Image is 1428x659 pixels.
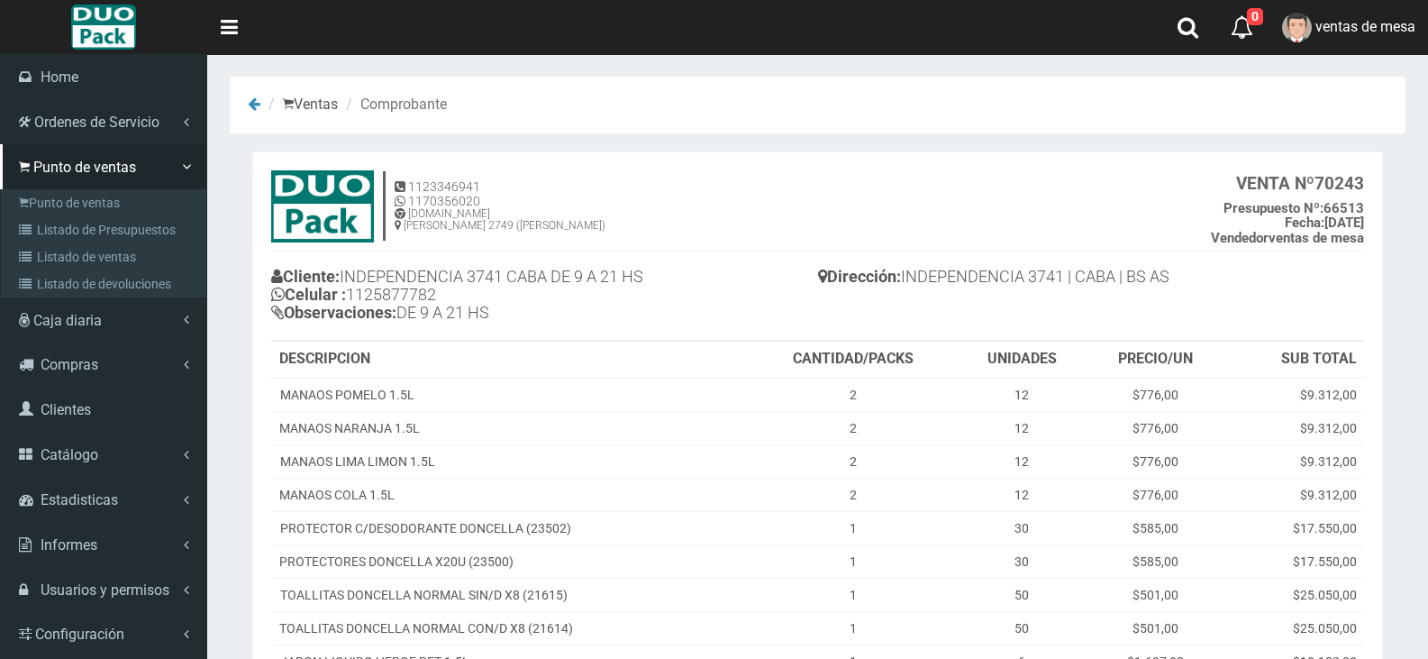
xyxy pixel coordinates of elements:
td: PROTECTORES DONCELLA X20U (23500) [272,545,749,578]
span: Ordenes de Servicio [34,114,159,131]
td: 2 [749,378,958,412]
b: Celular : [271,285,346,304]
th: SUB TOTAL [1224,342,1364,378]
span: Usuarios y permisos [41,581,169,599]
b: 66513 [1223,200,1364,216]
strong: Presupuesto Nº: [1223,200,1323,216]
span: Compras [41,356,98,373]
td: 2 [749,478,958,511]
td: 1 [749,578,958,611]
span: Configuración [35,626,124,643]
td: $776,00 [1087,478,1224,511]
td: 30 [958,545,1087,578]
td: $9.312,00 [1224,378,1364,412]
td: $501,00 [1087,578,1224,611]
strong: Vendedor [1211,230,1269,246]
td: 1 [749,511,958,545]
span: ventas de mesa [1315,18,1415,35]
li: Ventas [264,95,338,115]
img: 15ec80cb8f772e35c0579ae6ae841c79.jpg [271,170,374,243]
li: Comprobante [341,95,447,115]
img: User Image [1282,13,1312,42]
td: 2 [749,444,958,478]
th: PRECIO/UN [1087,342,1224,378]
td: 50 [958,611,1087,645]
a: Listado de ventas [5,243,206,270]
span: Informes [41,536,97,554]
td: $9.312,00 [1224,478,1364,511]
td: $25.050,00 [1224,611,1364,645]
b: Observaciones: [271,303,396,322]
b: 70243 [1236,173,1364,194]
td: $776,00 [1087,411,1224,444]
span: Clientes [41,401,91,418]
td: $776,00 [1087,444,1224,478]
h4: INDEPENDENCIA 3741 | CABA | BS AS [818,263,1365,295]
img: Logo grande [71,5,135,50]
th: UNIDADES [958,342,1087,378]
td: TOALLITAS DONCELLA NORMAL SIN/D X8 (21615) [272,578,749,611]
th: CANTIDAD/PACKS [749,342,958,378]
td: TOALLITAS DONCELLA NORMAL CON/D X8 (21614) [272,611,749,645]
b: Cliente: [271,267,340,286]
td: $585,00 [1087,511,1224,545]
td: $9.312,00 [1224,444,1364,478]
b: Dirección: [818,267,901,286]
td: 12 [958,478,1087,511]
td: MANAOS COLA 1.5L [272,478,749,511]
td: $585,00 [1087,545,1224,578]
td: 50 [958,578,1087,611]
td: $501,00 [1087,611,1224,645]
b: ventas de mesa [1211,230,1364,246]
strong: Fecha: [1285,215,1324,231]
span: 0 [1247,8,1263,25]
td: $17.550,00 [1224,511,1364,545]
span: Catálogo [41,446,98,463]
td: $17.550,00 [1224,545,1364,578]
td: $9.312,00 [1224,411,1364,444]
td: 12 [958,411,1087,444]
a: Listado de Presupuestos [5,216,206,243]
td: PROTECTOR C/DESODORANTE DONCELLA (23502) [272,511,749,545]
td: $776,00 [1087,378,1224,412]
td: 12 [958,444,1087,478]
strong: VENTA Nº [1236,173,1314,194]
h6: [DOMAIN_NAME] [PERSON_NAME] 2749 ([PERSON_NAME]) [395,208,605,232]
b: [DATE] [1285,215,1364,231]
span: Caja diaria [33,312,102,329]
td: MANAOS LIMA LIMON 1.5L [272,444,749,478]
span: Punto de ventas [33,159,136,176]
td: MANAOS POMELO 1.5L [272,378,749,412]
h4: INDEPENDENCIA 3741 CABA DE 9 A 21 HS 1125877782 DE 9 A 21 HS [271,263,818,330]
span: Estadisticas [41,491,118,508]
td: 2 [749,411,958,444]
td: 1 [749,545,958,578]
td: MANAOS NARANJA 1.5L [272,411,749,444]
td: 30 [958,511,1087,545]
td: 1 [749,611,958,645]
td: 12 [958,378,1087,412]
a: Punto de ventas [5,189,206,216]
a: Listado de devoluciones [5,270,206,297]
th: DESCRIPCION [272,342,749,378]
span: Home [41,69,78,86]
h5: 1123346941 1170356020 [395,180,605,208]
td: $25.050,00 [1224,578,1364,611]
